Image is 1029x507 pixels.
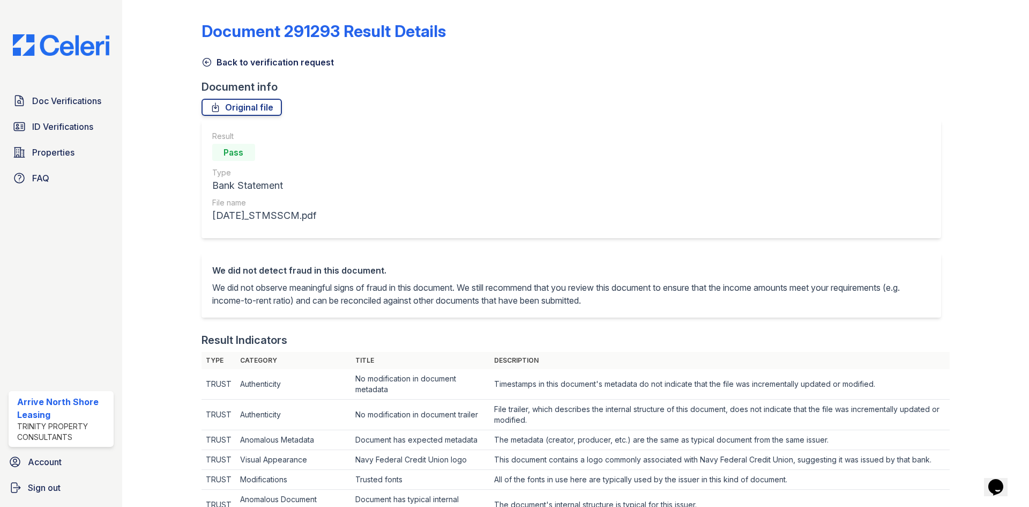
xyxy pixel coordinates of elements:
td: TRUST [202,450,236,470]
td: Visual Appearance [236,450,351,470]
td: The metadata (creator, producer, etc.) are the same as typical document from the same issuer. [490,430,950,450]
td: Modifications [236,470,351,490]
img: CE_Logo_Blue-a8612792a0a2168367f1c8372b55b34899dd931a85d93a1a3d3e32e68fde9ad4.png [4,34,118,56]
a: Doc Verifications [9,90,114,112]
td: All of the fonts in use here are typically used by the issuer in this kind of document. [490,470,950,490]
div: Pass [212,144,255,161]
iframe: chat widget [984,464,1018,496]
a: Sign out [4,477,118,498]
td: Navy Federal Credit Union logo [351,450,490,470]
span: ID Verifications [32,120,93,133]
a: Original file [202,99,282,116]
span: Sign out [28,481,61,494]
td: TRUST [202,369,236,400]
td: Authenticity [236,369,351,400]
div: Arrive North Shore Leasing [17,395,109,421]
span: FAQ [32,172,49,185]
td: Anomalous Metadata [236,430,351,450]
div: [DATE]_STMSSCM.pdf [212,208,316,223]
span: Account [28,455,62,468]
span: Doc Verifications [32,94,101,107]
a: Back to verification request [202,56,334,69]
span: Properties [32,146,74,159]
td: TRUST [202,430,236,450]
div: Result Indicators [202,333,287,348]
th: Description [490,352,950,369]
td: Authenticity [236,400,351,430]
a: Properties [9,142,114,163]
td: TRUST [202,470,236,490]
td: No modification in document trailer [351,400,490,430]
div: Document info [202,79,950,94]
div: Trinity Property Consultants [17,421,109,443]
td: No modification in document metadata [351,369,490,400]
a: ID Verifications [9,116,114,137]
td: Document has expected metadata [351,430,490,450]
p: We did not observe meaningful signs of fraud in this document. We still recommend that you review... [212,281,930,307]
div: File name [212,197,316,208]
a: Document 291293 Result Details [202,21,446,41]
td: Trusted fonts [351,470,490,490]
td: Timestamps in this document's metadata do not indicate that the file was incrementally updated or... [490,369,950,400]
a: FAQ [9,167,114,189]
div: Bank Statement [212,178,316,193]
td: File trailer, which describes the internal structure of this document, does not indicate that the... [490,400,950,430]
div: Type [212,167,316,178]
a: Account [4,451,118,473]
th: Category [236,352,351,369]
td: This document contains a logo commonly associated with Navy Federal Credit Union, suggesting it w... [490,450,950,470]
td: TRUST [202,400,236,430]
div: Result [212,131,316,142]
div: We did not detect fraud in this document. [212,264,930,277]
th: Type [202,352,236,369]
th: Title [351,352,490,369]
